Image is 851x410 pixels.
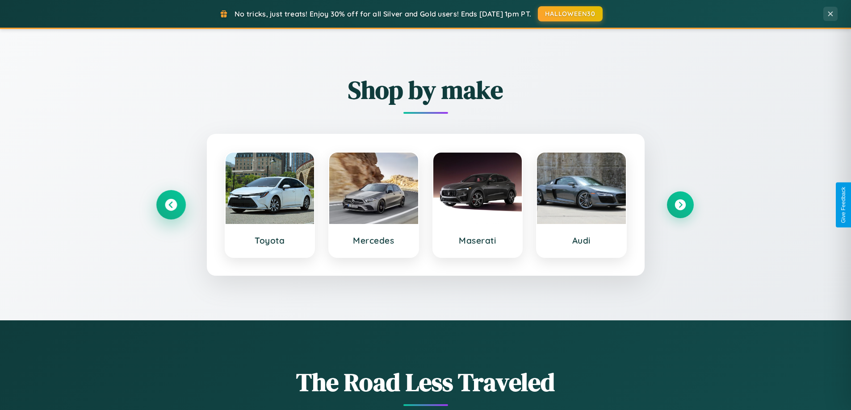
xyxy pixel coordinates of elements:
div: Give Feedback [840,187,847,223]
h3: Toyota [235,235,306,246]
h1: The Road Less Traveled [158,365,694,399]
button: HALLOWEEN30 [538,6,603,21]
span: No tricks, just treats! Enjoy 30% off for all Silver and Gold users! Ends [DATE] 1pm PT. [235,9,531,18]
h3: Audi [546,235,617,246]
h3: Maserati [442,235,513,246]
h3: Mercedes [338,235,409,246]
h2: Shop by make [158,73,694,107]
